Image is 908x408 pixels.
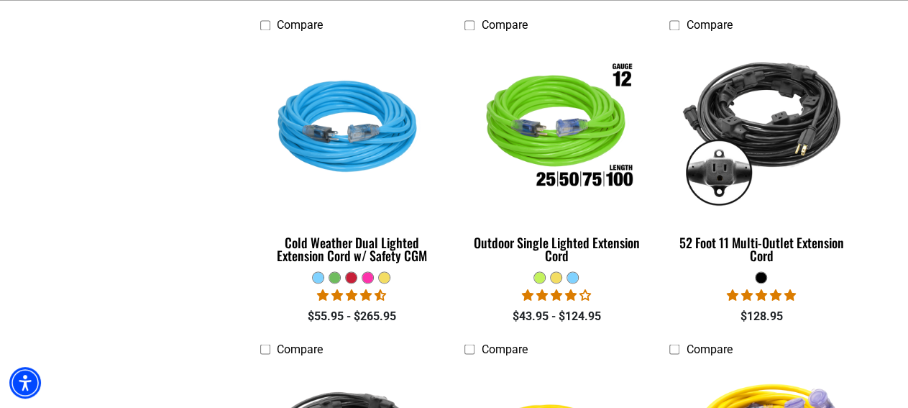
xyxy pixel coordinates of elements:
div: Outdoor Single Lighted Extension Cord [464,236,648,262]
div: $43.95 - $124.95 [464,307,648,325]
img: Outdoor Single Lighted Extension Cord [466,46,647,212]
img: black [671,46,852,212]
span: Compare [277,18,323,32]
span: 4.95 stars [727,289,796,302]
a: black 52 Foot 11 Multi-Outlet Extension Cord [669,39,853,271]
div: $55.95 - $265.95 [260,307,444,325]
div: 52 Foot 11 Multi-Outlet Extension Cord [669,236,853,262]
span: 4.62 stars [317,289,386,302]
span: Compare [481,18,527,32]
span: Compare [686,18,732,32]
div: Cold Weather Dual Lighted Extension Cord w/ Safety CGM [260,236,444,262]
a: Outdoor Single Lighted Extension Cord Outdoor Single Lighted Extension Cord [464,39,648,271]
span: 4.00 stars [522,289,591,302]
span: Compare [481,342,527,355]
span: Compare [277,342,323,355]
a: Light Blue Cold Weather Dual Lighted Extension Cord w/ Safety CGM [260,39,444,271]
div: Accessibility Menu [9,367,41,399]
div: $128.95 [669,307,853,325]
img: Light Blue [261,46,442,212]
span: Compare [686,342,732,355]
